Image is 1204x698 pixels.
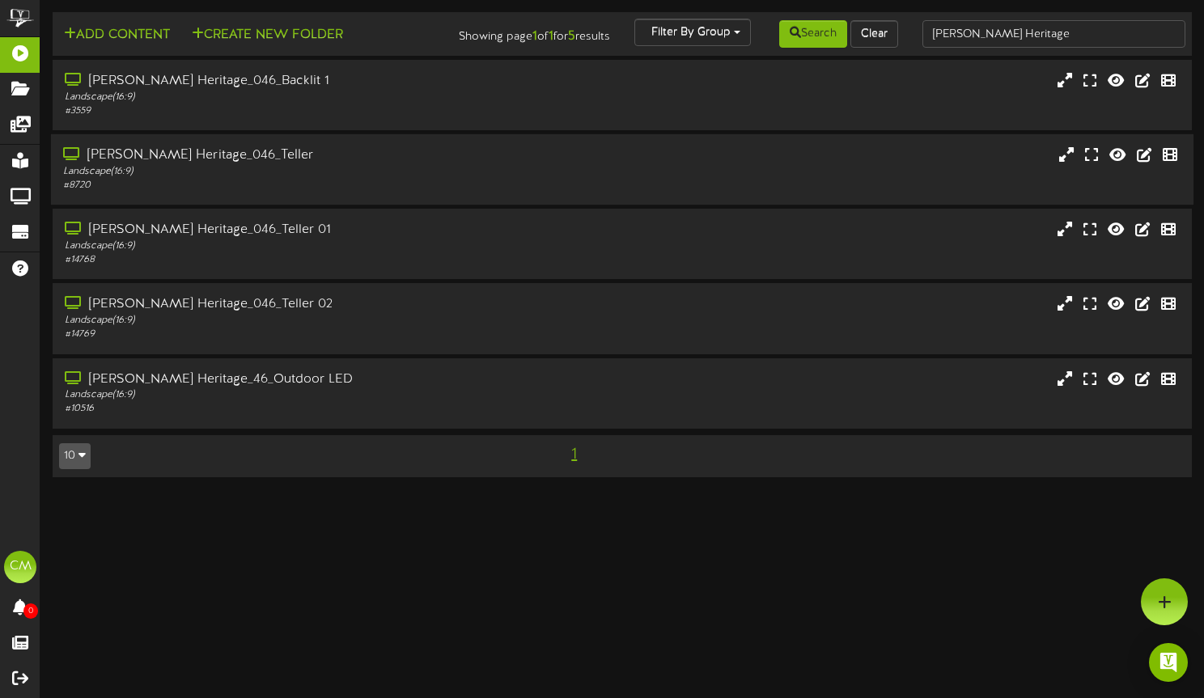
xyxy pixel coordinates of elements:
button: 10 [59,443,91,469]
div: Showing page of for results [430,19,622,46]
span: 1 [567,446,581,463]
div: # 10516 [65,402,515,416]
div: [PERSON_NAME] Heritage_46_Outdoor LED [65,370,515,389]
div: [PERSON_NAME] Heritage_046_Teller [63,146,515,165]
div: [PERSON_NAME] Heritage_046_Backlit 1 [65,72,515,91]
span: 0 [23,603,38,619]
input: -- Search Playlists by Name -- [922,20,1186,48]
div: Landscape ( 16:9 ) [65,239,515,253]
div: # 14768 [65,253,515,267]
strong: 1 [549,29,553,44]
div: Landscape ( 16:9 ) [65,388,515,402]
button: Filter By Group [634,19,751,46]
div: # 14769 [65,328,515,341]
button: Search [779,20,847,48]
strong: 1 [532,29,537,44]
button: Create New Folder [187,25,348,45]
strong: 5 [568,29,575,44]
button: Add Content [59,25,175,45]
div: Open Intercom Messenger [1149,643,1188,682]
div: [PERSON_NAME] Heritage_046_Teller 02 [65,295,515,314]
div: CM [4,551,36,583]
div: [PERSON_NAME] Heritage_046_Teller 01 [65,221,515,239]
div: Landscape ( 16:9 ) [63,165,515,179]
div: Landscape ( 16:9 ) [65,314,515,328]
div: # 3559 [65,104,515,118]
button: Clear [850,20,898,48]
div: Landscape ( 16:9 ) [65,91,515,104]
div: # 8720 [63,179,515,192]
